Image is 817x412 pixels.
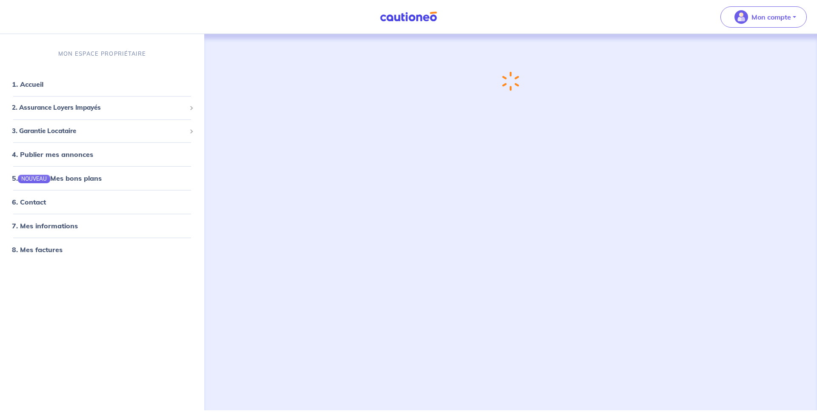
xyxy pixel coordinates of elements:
a: 5.NOUVEAUMes bons plans [12,174,102,182]
div: 6. Contact [3,193,201,210]
a: 8. Mes factures [12,245,63,254]
a: 7. Mes informations [12,222,78,230]
p: MON ESPACE PROPRIÉTAIRE [58,50,146,58]
div: 4. Publier mes annonces [3,146,201,163]
div: 8. Mes factures [3,241,201,258]
a: 4. Publier mes annonces [12,150,93,159]
div: 3. Garantie Locataire [3,123,201,139]
img: loading-spinner [502,71,520,91]
p: Mon compte [751,12,791,22]
div: 2. Assurance Loyers Impayés [3,99,201,116]
img: illu_account_valid_menu.svg [734,10,748,24]
span: 2. Assurance Loyers Impayés [12,103,186,113]
div: 7. Mes informations [3,217,201,234]
div: 5.NOUVEAUMes bons plans [3,170,201,187]
a: 1. Accueil [12,80,43,88]
button: illu_account_valid_menu.svgMon compte [720,6,807,28]
img: Cautioneo [377,11,440,22]
a: 6. Contact [12,198,46,206]
div: 1. Accueil [3,76,201,93]
span: 3. Garantie Locataire [12,126,186,136]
